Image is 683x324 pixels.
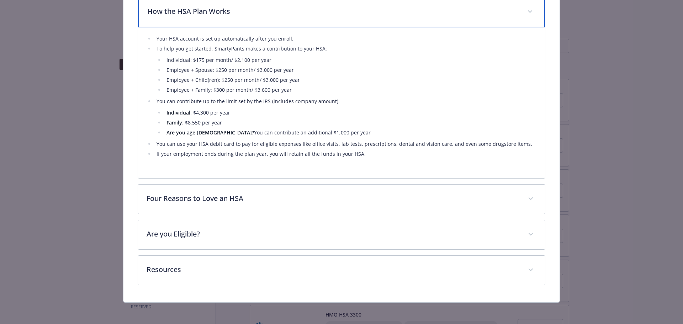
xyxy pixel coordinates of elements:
li: : $8,550 per year [164,118,537,127]
li: Employee + Child(ren): $250 per month/ $3,000 per year [164,76,537,84]
p: Resources [147,264,520,275]
strong: Are you age [DEMOGRAPHIC_DATA]? [166,129,254,136]
p: How the HSA Plan Works [147,6,519,17]
div: Four Reasons to Love an HSA [138,185,545,214]
strong: Individual [166,109,190,116]
li: You can use your HSA debit card to pay for eligible expenses like office visits, lab tests, presc... [154,140,537,148]
li: Employee + Spouse: $250 per month/ $3,000 per year [164,66,537,74]
li: Employee + Family: $300 per month/ $3,600 per year [164,86,537,94]
li: Your HSA account is set up automatically after you enroll. [154,34,537,43]
li: If your employment ends during the plan year, you will retain all the funds in your HSA. [154,150,537,158]
div: How the HSA Plan Works [138,27,545,178]
p: Four Reasons to Love an HSA [147,193,520,204]
li: Individual: $175 per month/ $2,100 per year [164,56,537,64]
div: Are you Eligible? [138,220,545,249]
li: You can contribute an additional $1,000 per year [164,128,537,137]
p: Are you Eligible? [147,229,520,239]
li: To help you get started, SmartyPants makes a contribution to your HSA: [154,44,537,94]
strong: Family [166,119,182,126]
li: : $4,300 per year [164,108,537,117]
div: Resources [138,256,545,285]
li: You can contribute up to the limit set by the IRS (includes company amount). [154,97,537,137]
